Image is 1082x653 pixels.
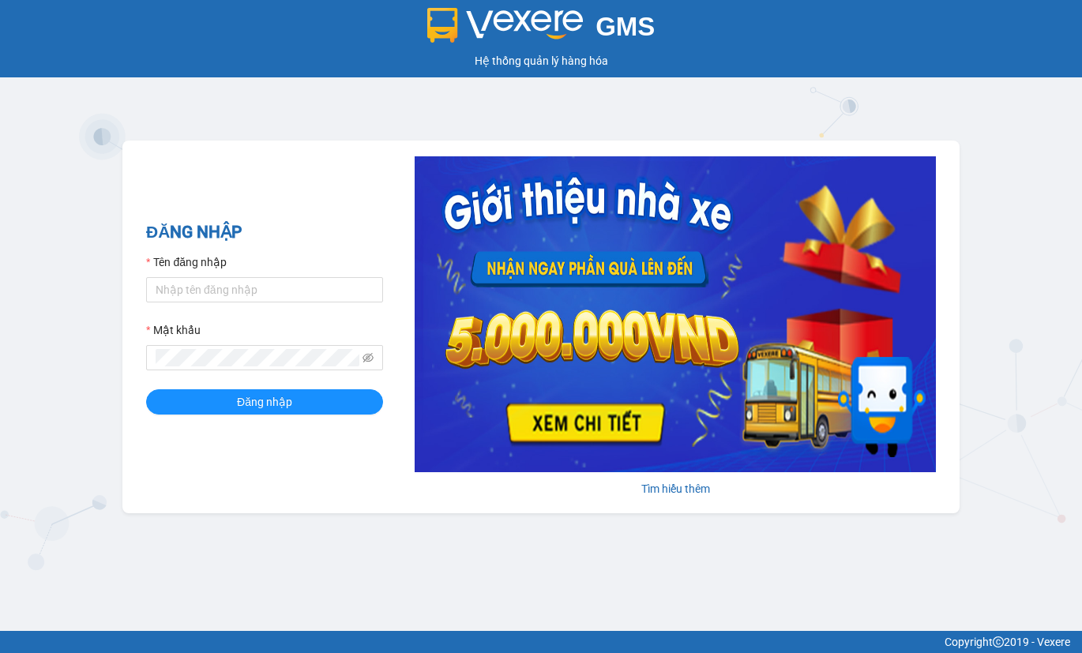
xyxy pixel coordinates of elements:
span: Đăng nhập [237,393,292,411]
span: copyright [993,636,1004,647]
h2: ĐĂNG NHẬP [146,220,383,246]
div: Copyright 2019 - Vexere [12,633,1070,651]
label: Mật khẩu [146,321,201,339]
div: Hệ thống quản lý hàng hóa [4,52,1078,69]
div: Tìm hiểu thêm [415,480,936,497]
input: Mật khẩu [156,349,359,366]
img: banner-0 [415,156,936,472]
span: eye-invisible [363,352,374,363]
span: GMS [595,12,655,41]
label: Tên đăng nhập [146,253,227,271]
button: Đăng nhập [146,389,383,415]
a: GMS [427,24,656,36]
input: Tên đăng nhập [146,277,383,302]
img: logo 2 [427,8,584,43]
